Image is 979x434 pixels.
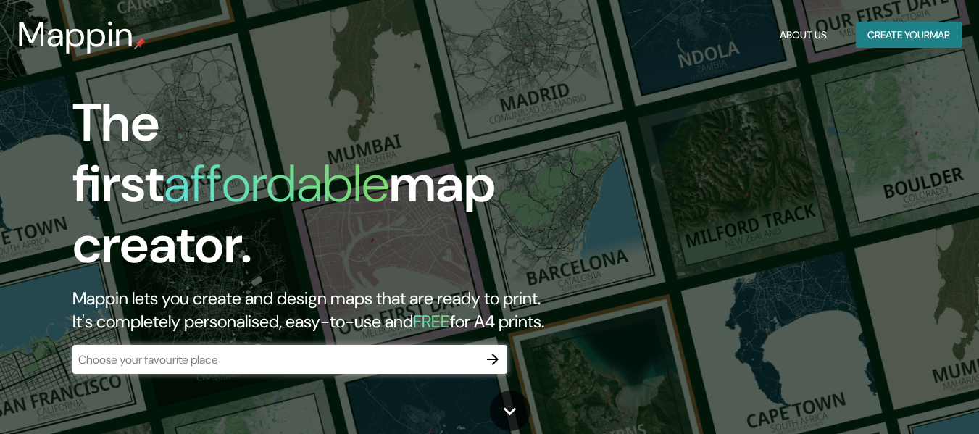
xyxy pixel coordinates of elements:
button: About Us [774,22,833,49]
img: mappin-pin [134,38,146,49]
h1: affordable [164,150,389,217]
h3: Mappin [17,14,134,55]
iframe: Help widget launcher [850,377,963,418]
h1: The first map creator. [72,93,562,287]
button: Create yourmap [856,22,962,49]
h2: Mappin lets you create and design maps that are ready to print. It's completely personalised, eas... [72,287,562,333]
input: Choose your favourite place [72,351,478,368]
h5: FREE [413,310,450,333]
